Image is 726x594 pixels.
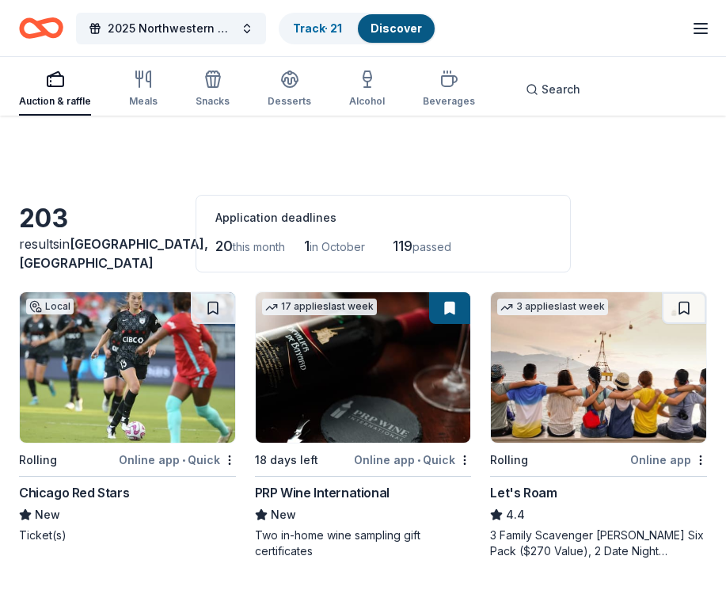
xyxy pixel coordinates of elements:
button: Meals [129,63,158,116]
span: this month [233,240,285,253]
span: passed [412,240,451,253]
span: 4.4 [506,505,525,524]
button: Track· 21Discover [279,13,436,44]
div: Two in-home wine sampling gift certificates [255,527,472,559]
a: Track· 21 [293,21,342,35]
div: 3 applies last week [497,299,608,315]
div: Alcohol [349,95,385,108]
a: Discover [371,21,422,35]
div: 18 days left [255,451,318,470]
img: Image for Let's Roam [491,292,706,443]
div: 3 Family Scavenger [PERSON_NAME] Six Pack ($270 Value), 2 Date Night Scavenger [PERSON_NAME] Two ... [490,527,707,559]
button: Snacks [196,63,230,116]
span: New [35,505,60,524]
div: Local [26,299,74,314]
span: Search [542,80,580,99]
span: 20 [215,238,233,254]
div: 203 [19,203,177,234]
img: Image for PRP Wine International [256,292,471,443]
button: Desserts [268,63,311,116]
div: Rolling [19,451,57,470]
span: in October [310,240,365,253]
span: [GEOGRAPHIC_DATA], [GEOGRAPHIC_DATA] [19,236,208,271]
span: 2025 Northwestern University Dance Marathon Alumni Gala [108,19,234,38]
div: 17 applies last week [262,299,377,315]
div: Let's Roam [490,483,557,502]
span: in [19,236,208,271]
span: • [182,454,185,466]
button: Beverages [423,63,475,116]
div: Snacks [196,95,230,108]
div: PRP Wine International [255,483,390,502]
div: Online app [630,450,707,470]
button: Alcohol [349,63,385,116]
button: Search [513,74,593,105]
span: 1 [304,238,310,254]
a: Home [19,10,63,47]
div: Chicago Red Stars [19,483,129,502]
div: Online app Quick [119,450,236,470]
a: Image for Chicago Red StarsLocalRollingOnline app•QuickChicago Red StarsNewTicket(s) [19,291,236,543]
div: Ticket(s) [19,527,236,543]
div: Application deadlines [215,208,551,227]
div: Desserts [268,95,311,108]
div: Beverages [423,95,475,108]
span: • [417,454,420,466]
a: Image for PRP Wine International17 applieslast week18 days leftOnline app•QuickPRP Wine Internati... [255,291,472,559]
button: 2025 Northwestern University Dance Marathon Alumni Gala [76,13,266,44]
span: New [271,505,296,524]
img: Image for Chicago Red Stars [20,292,235,443]
div: Online app Quick [354,450,471,470]
button: Auction & raffle [19,63,91,116]
span: 119 [393,238,412,254]
div: Auction & raffle [19,95,91,108]
div: results [19,234,177,272]
div: Meals [129,95,158,108]
div: Rolling [490,451,528,470]
a: Image for Let's Roam3 applieslast weekRollingOnline appLet's Roam4.43 Family Scavenger [PERSON_NA... [490,291,707,559]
